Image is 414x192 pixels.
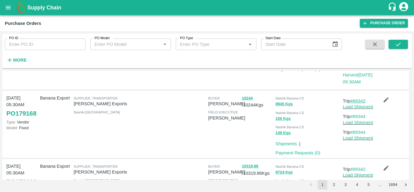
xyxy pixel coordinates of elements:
[6,95,38,108] p: [DATE] 05:30AM
[401,180,411,190] button: Go to next page
[360,19,408,28] a: Purchase Order
[318,180,327,190] button: page 1
[275,130,291,136] button: 149 Kgs
[5,39,85,50] input: Enter PO ID
[208,115,245,121] p: [PERSON_NAME]
[6,125,38,131] p: Fixed
[275,125,304,129] span: Nashik Banana CS
[261,39,327,50] input: Start Date
[275,169,293,176] button: 9724 Kgs
[74,100,139,107] p: [PERSON_NAME] Exports
[92,40,159,48] input: Enter PO Model
[208,100,245,107] p: [PERSON_NAME]
[6,119,38,125] p: Vendor
[350,130,366,135] a: #89344
[1,1,15,15] button: open drawer
[9,36,18,41] label: PO ID
[275,141,297,146] a: Shipments
[329,39,341,50] button: Choose date
[350,99,366,103] a: #89343
[40,163,71,170] p: Banana Export
[40,95,71,101] p: Banana Export
[208,169,245,175] p: [PERSON_NAME]
[242,95,253,102] button: 10244
[27,5,61,11] b: Supply Chain
[208,165,220,168] span: buyer
[208,110,238,114] span: field executive
[341,180,350,190] button: Go to page 3
[343,129,374,136] p: Trip
[352,180,362,190] button: Go to page 4
[246,40,254,48] button: Open
[343,113,374,120] p: Trip
[74,165,118,168] span: Supplier, Transporter
[329,180,339,190] button: Go to page 2
[6,108,36,119] a: PO179168
[27,3,388,12] a: Supply Chain
[350,167,366,172] a: #89342
[343,98,374,104] p: Trip
[275,115,291,122] button: 150 Kgs
[350,114,366,119] a: #89344
[398,1,409,14] div: account of current user
[297,138,300,147] div: |
[208,96,220,100] span: buyer
[387,180,399,190] button: Go to page 1694
[13,58,27,62] strong: More
[375,182,385,188] div: …
[6,126,18,130] span: Model:
[265,36,281,41] label: Start Date
[74,179,120,182] span: Nashik , [GEOGRAPHIC_DATA]
[275,150,320,155] a: Payment Requests (0)
[74,96,118,100] span: Supplier, Transporter
[242,163,273,177] p: / 10319.86 Kgs
[6,163,38,177] p: [DATE] 05:30AM
[242,163,258,170] button: 10319.86
[364,180,373,190] button: Go to page 5
[343,166,374,173] p: Trip
[208,179,238,182] span: field executive
[343,72,372,84] a: Harvest[DATE] 05:30AM
[242,95,273,109] p: / 10244 Kgs
[5,19,41,27] div: Purchase Orders
[161,40,169,48] button: Open
[275,179,304,183] span: Nashik Banana CS
[305,180,412,190] nav: pagination navigation
[74,169,139,175] p: [PERSON_NAME] Exports
[343,173,373,177] a: Load Shipment
[343,120,373,125] a: Load Shipment
[343,104,373,109] a: Load Shipment
[6,120,16,124] span: Type:
[275,96,304,100] span: Nashik Banana CS
[275,111,304,115] span: Nashik Banana CS
[343,136,373,140] a: Load Shipment
[6,176,36,187] a: PO179166
[178,40,245,48] input: Enter PO Type
[275,67,320,72] a: Payment Requests (0)
[275,165,304,168] span: Nashik Banana CS
[5,55,28,65] button: More
[95,36,110,41] label: PO Model
[74,110,120,114] span: Nashik , [GEOGRAPHIC_DATA]
[15,2,27,14] img: logo
[388,2,398,13] div: customer-support
[180,36,193,41] label: PO Type
[275,101,293,108] button: 9945 Kgs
